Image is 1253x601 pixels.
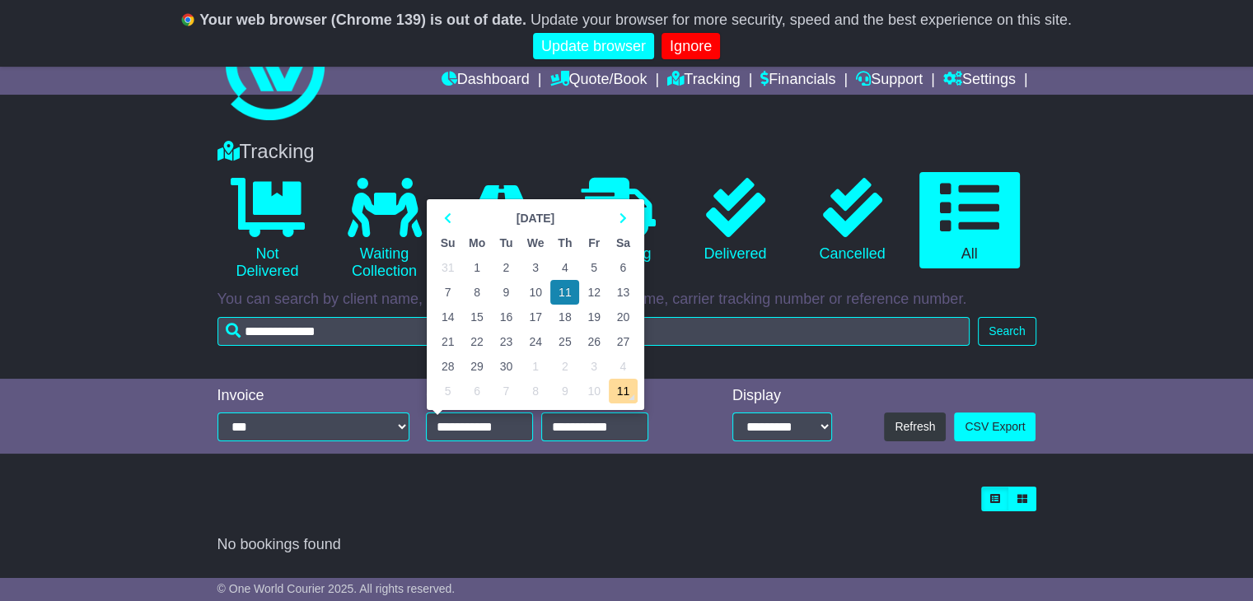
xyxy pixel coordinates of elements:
a: In Transit [451,172,552,269]
td: 10 [521,280,550,305]
td: 29 [462,354,492,379]
button: Search [978,317,1036,346]
a: Tracking [667,67,740,95]
td: 28 [433,354,462,379]
td: 8 [462,280,492,305]
div: Invoice [217,387,410,405]
a: Support [856,67,923,95]
td: 1 [462,255,492,280]
th: Fr [579,231,608,255]
td: 16 [492,305,521,329]
b: Your web browser (Chrome 139) is out of date. [199,12,526,28]
td: 25 [550,329,579,354]
td: 22 [462,329,492,354]
div: No bookings found [217,536,1036,554]
th: We [521,231,550,255]
td: 9 [550,379,579,403]
a: Settings [943,67,1016,95]
td: 19 [579,305,608,329]
div: Display [732,387,832,405]
td: 20 [609,305,638,329]
td: 24 [521,329,550,354]
td: 6 [462,379,492,403]
a: Cancelled [802,172,903,269]
td: 4 [609,354,638,379]
a: Dashboard [442,67,530,95]
td: 23 [492,329,521,354]
td: 10 [579,379,608,403]
div: Tracking [209,140,1045,164]
td: 4 [550,255,579,280]
a: Delivering [568,172,669,269]
td: 2 [550,354,579,379]
td: 7 [492,379,521,403]
td: 7 [433,280,462,305]
a: Waiting Collection [334,172,435,287]
th: Tu [492,231,521,255]
a: All [919,172,1020,269]
td: 13 [609,280,638,305]
span: Update your browser for more security, speed and the best experience on this site. [531,12,1072,28]
td: 3 [579,354,608,379]
td: 27 [609,329,638,354]
td: 30 [492,354,521,379]
th: Th [550,231,579,255]
th: Select Month [462,206,608,231]
button: Refresh [884,412,946,441]
td: 2 [492,255,521,280]
a: Delivered [685,172,786,269]
td: 6 [609,255,638,280]
td: 11 [550,280,579,305]
td: 11 [609,379,638,403]
a: Ignore [662,33,720,60]
a: Financials [760,67,835,95]
a: CSV Export [954,412,1036,441]
p: You can search by client name, OWC tracking number, carrier name, carrier tracking number or refe... [217,291,1036,309]
td: 15 [462,305,492,329]
td: 26 [579,329,608,354]
td: 12 [579,280,608,305]
a: Not Delivered [217,172,318,287]
td: 31 [433,255,462,280]
td: 5 [579,255,608,280]
td: 1 [521,354,550,379]
td: 21 [433,329,462,354]
a: Update browser [533,33,654,60]
td: 18 [550,305,579,329]
th: Sa [609,231,638,255]
a: Quote/Book [549,67,647,95]
span: © One World Courier 2025. All rights reserved. [217,582,456,595]
td: 5 [433,379,462,403]
td: 3 [521,255,550,280]
td: 14 [433,305,462,329]
th: Mo [462,231,492,255]
td: 8 [521,379,550,403]
td: 9 [492,280,521,305]
td: 17 [521,305,550,329]
th: Su [433,231,462,255]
